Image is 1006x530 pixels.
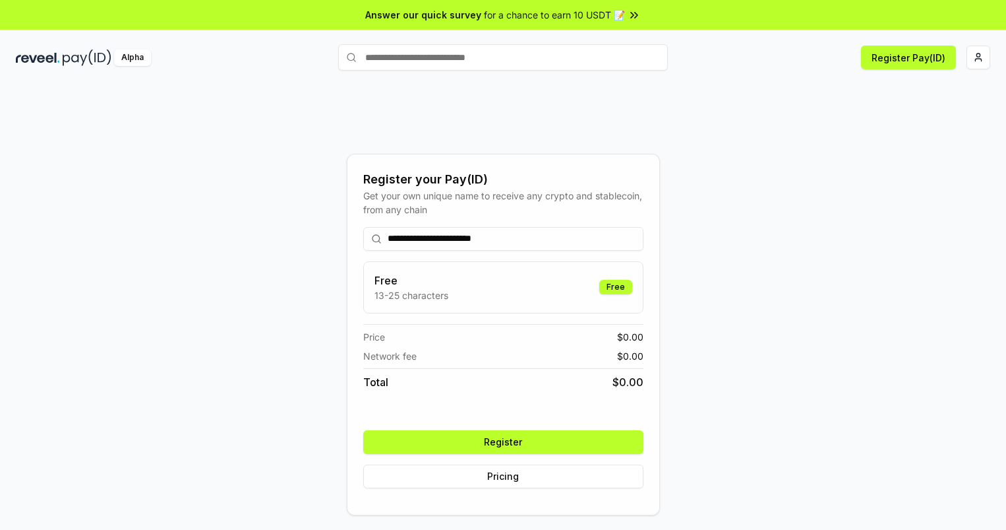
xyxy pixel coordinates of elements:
[617,330,643,344] span: $ 0.00
[363,349,417,363] span: Network fee
[861,46,956,69] button: Register Pay(ID)
[374,273,448,288] h3: Free
[599,280,632,294] div: Free
[363,465,643,488] button: Pricing
[363,430,643,454] button: Register
[374,288,448,302] p: 13-25 characters
[484,8,625,22] span: for a chance to earn 10 USDT 📝
[363,330,385,344] span: Price
[612,374,643,390] span: $ 0.00
[365,8,481,22] span: Answer our quick survey
[617,349,643,363] span: $ 0.00
[114,50,151,66] div: Alpha
[363,374,388,390] span: Total
[63,50,111,66] img: pay_id
[363,170,643,189] div: Register your Pay(ID)
[363,189,643,216] div: Get your own unique name to receive any crypto and stablecoin, from any chain
[16,50,60,66] img: reveel_dark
